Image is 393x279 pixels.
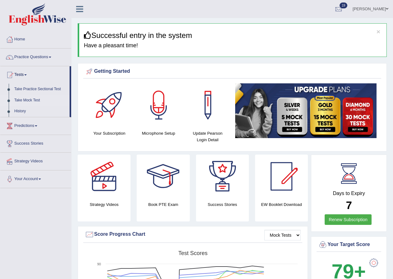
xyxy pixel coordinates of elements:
[84,43,382,49] h4: Have a pleasant time!
[11,84,70,95] a: Take Practice Sectional Test
[325,214,372,225] a: Renew Subscription
[0,49,71,64] a: Practice Questions
[318,240,380,249] div: Your Target Score
[318,191,380,196] h4: Days to Expiry
[255,201,308,208] h4: EW Booklet Download
[97,262,101,266] text: 90
[137,130,180,137] h4: Microphone Setup
[377,28,380,35] button: ×
[85,230,301,239] div: Score Progress Chart
[137,201,190,208] h4: Book PTE Exam
[78,201,130,208] h4: Strategy Videos
[0,170,71,186] a: Your Account
[0,31,71,46] a: Home
[88,130,131,137] h4: Your Subscription
[196,201,249,208] h4: Success Stories
[178,250,208,256] tspan: Test scores
[0,153,71,168] a: Strategy Videos
[11,95,70,106] a: Take Mock Test
[186,130,229,143] h4: Update Pearson Login Detail
[235,83,377,138] img: small5.jpg
[0,135,71,151] a: Success Stories
[346,199,352,211] b: 7
[85,67,380,76] div: Getting Started
[84,31,382,40] h3: Successful entry in the system
[0,66,70,82] a: Tests
[0,117,71,133] a: Predictions
[340,2,347,8] span: 19
[11,106,70,117] a: History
